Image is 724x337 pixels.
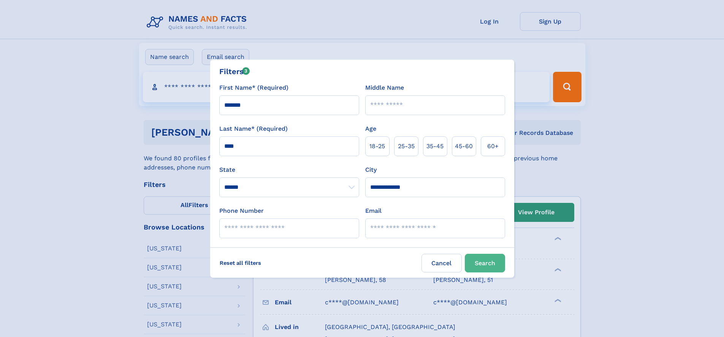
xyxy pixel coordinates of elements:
[465,254,505,272] button: Search
[365,206,382,215] label: Email
[455,142,473,151] span: 45‑60
[219,83,288,92] label: First Name* (Required)
[487,142,499,151] span: 60+
[421,254,462,272] label: Cancel
[219,124,288,133] label: Last Name* (Required)
[369,142,385,151] span: 18‑25
[365,165,377,174] label: City
[365,83,404,92] label: Middle Name
[219,66,250,77] div: Filters
[219,206,264,215] label: Phone Number
[398,142,415,151] span: 25‑35
[219,165,359,174] label: State
[426,142,444,151] span: 35‑45
[215,254,266,272] label: Reset all filters
[365,124,376,133] label: Age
